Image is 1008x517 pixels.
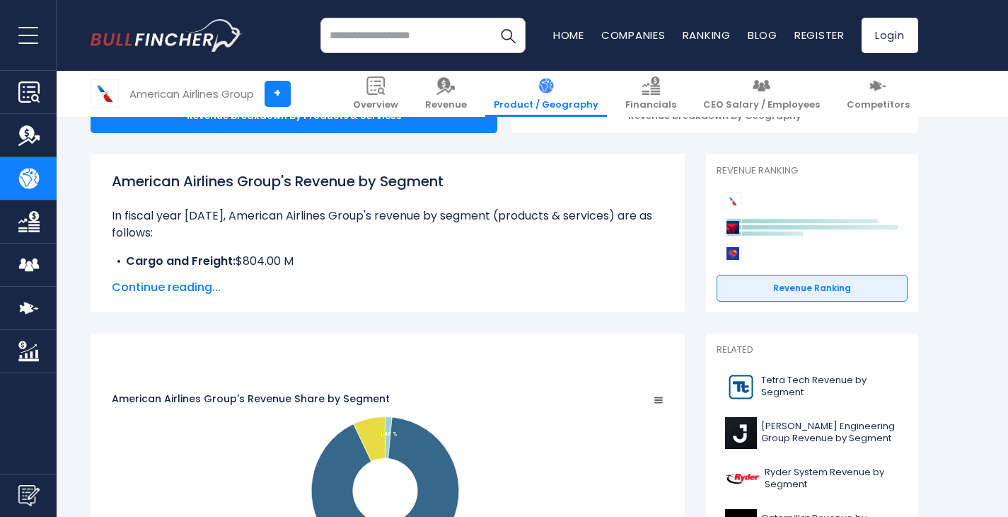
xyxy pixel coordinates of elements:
span: Tetra Tech Revenue by Segment [761,375,898,399]
a: [PERSON_NAME] Engineering Group Revenue by Segment [717,414,908,453]
a: Tetra Tech Revenue by Segment [717,368,908,407]
span: Ryder System Revenue by Segment [765,467,899,491]
a: Product / Geography [485,71,607,117]
p: Revenue Ranking [717,165,908,177]
b: Cargo and Freight: [126,253,236,269]
img: TTEK logo [725,371,758,403]
img: J logo [725,417,757,449]
a: Ryder System Revenue by Segment [717,460,908,499]
span: Overview [353,99,398,111]
a: Register [794,28,845,42]
a: Competitors [838,71,918,117]
a: Financials [617,71,685,117]
tspan: American Airlines Group's Revenue Share by Segment [112,392,390,406]
img: bullfincher logo [91,19,243,52]
a: Home [553,28,584,42]
img: Southwest Airlines Co. competitors logo [724,244,742,263]
span: Continue reading... [112,279,664,296]
a: + [265,81,291,107]
img: Delta Air Lines competitors logo [724,218,742,237]
a: Login [862,18,918,53]
p: Related [717,344,908,356]
a: CEO Salary / Employees [695,71,828,117]
a: Revenue Ranking [717,275,908,302]
span: Product / Geography [494,99,598,111]
span: Revenue [425,99,467,111]
h1: American Airlines Group's Revenue by Segment [112,171,664,192]
a: Ranking [683,28,731,42]
span: CEO Salary / Employees [703,99,820,111]
a: Overview [344,71,407,117]
span: Competitors [847,99,910,111]
li: $804.00 M [112,253,664,270]
a: Revenue [417,71,475,117]
tspan: 1.48 % [381,431,398,437]
img: American Airlines Group competitors logo [724,192,742,210]
span: Financials [625,99,676,111]
img: R logo [725,463,760,495]
a: Blog [748,28,777,42]
div: American Airlines Group [129,86,254,102]
img: AAL logo [91,80,118,107]
span: [PERSON_NAME] Engineering Group Revenue by Segment [761,421,899,445]
button: Search [490,18,526,53]
a: Go to homepage [91,19,243,52]
p: In fiscal year [DATE], American Airlines Group's revenue by segment (products & services) are as ... [112,208,664,242]
a: Companies [601,28,666,42]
